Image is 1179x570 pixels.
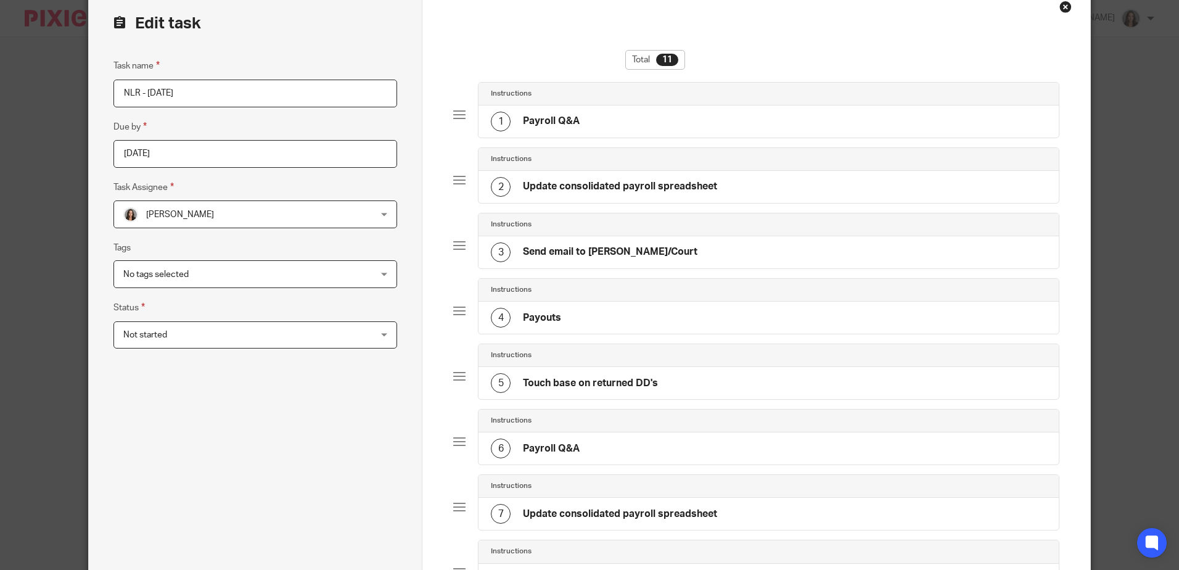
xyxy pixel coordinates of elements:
h4: Payouts [523,312,561,324]
h4: Touch base on returned DD's [523,377,658,390]
h4: Instructions [491,89,532,99]
label: Tags [113,242,131,254]
input: Pick a date [113,140,397,168]
h2: Edit task [113,13,397,34]
div: 7 [491,504,511,524]
h4: Instructions [491,350,532,360]
h4: Instructions [491,416,532,426]
label: Task name [113,59,160,73]
div: Total [625,50,685,70]
span: [PERSON_NAME] [146,210,214,219]
h4: Send email to [PERSON_NAME]/Court [523,246,697,258]
div: 3 [491,242,511,262]
div: 1 [491,112,511,131]
h4: Instructions [491,154,532,164]
label: Task Assignee [113,180,174,194]
h4: Instructions [491,285,532,295]
label: Status [113,300,145,315]
h4: Payroll Q&A [523,442,580,455]
label: Due by [113,120,147,134]
div: 5 [491,373,511,393]
div: 11 [656,54,678,66]
h4: Instructions [491,481,532,491]
div: 4 [491,308,511,328]
h4: Update consolidated payroll spreadsheet [523,508,717,521]
div: 2 [491,177,511,197]
h4: Instructions [491,220,532,229]
h4: Update consolidated payroll spreadsheet [523,180,717,193]
h4: Instructions [491,547,532,556]
img: headshot%20-%20work.jpg [123,207,138,222]
div: Close this dialog window [1059,1,1072,13]
h4: Payroll Q&A [523,115,580,128]
span: No tags selected [123,270,189,279]
span: Not started [123,331,167,339]
div: 6 [491,439,511,458]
